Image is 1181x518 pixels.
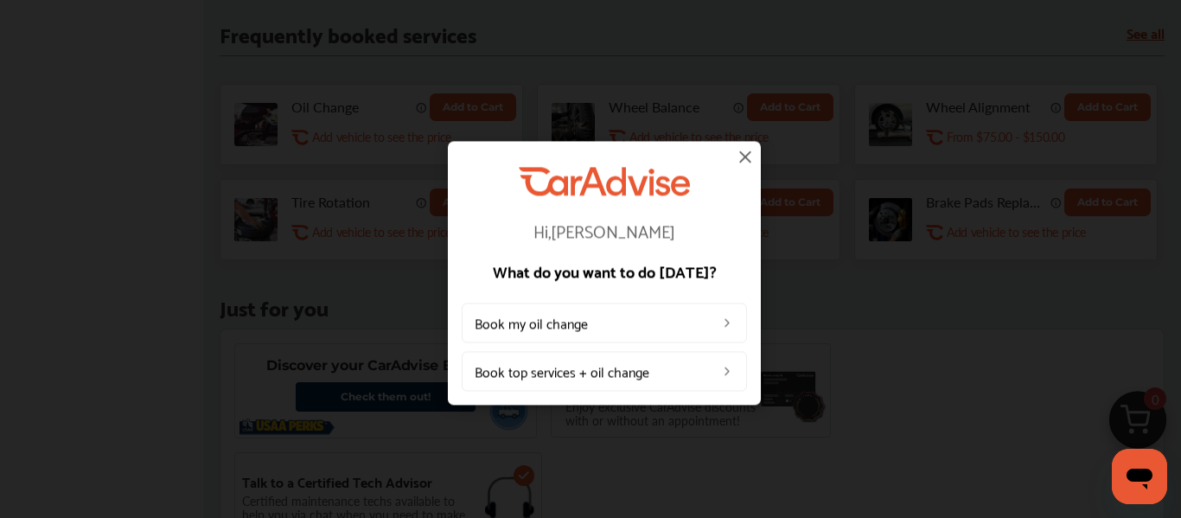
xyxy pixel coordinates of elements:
p: What do you want to do [DATE]? [462,263,747,278]
a: Book top services + oil change [462,351,747,391]
img: left_arrow_icon.0f472efe.svg [720,364,734,378]
img: CarAdvise Logo [519,167,690,195]
img: left_arrow_icon.0f472efe.svg [720,316,734,329]
iframe: Button to launch messaging window [1112,449,1167,504]
img: close-icon.a004319c.svg [735,146,756,167]
a: Book my oil change [462,303,747,342]
p: Hi, [PERSON_NAME] [462,221,747,239]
